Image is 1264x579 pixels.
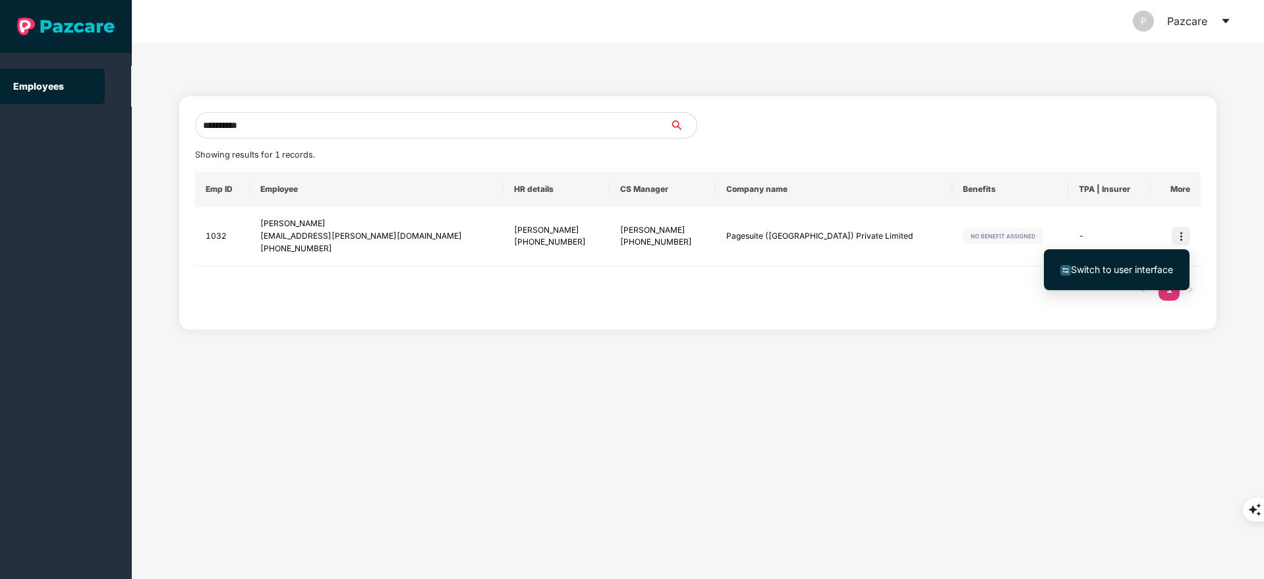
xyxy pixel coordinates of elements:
[503,171,610,207] th: HR details
[1221,16,1231,26] span: caret-down
[13,80,64,92] a: Employees
[963,228,1043,244] img: svg+xml;base64,PHN2ZyB4bWxucz0iaHR0cDovL3d3dy53My5vcmcvMjAwMC9zdmciIHdpZHRoPSIxMjIiIGhlaWdodD0iMj...
[1141,11,1147,32] span: P
[620,224,705,237] div: [PERSON_NAME]
[670,120,697,131] span: search
[1060,265,1071,276] img: svg+xml;base64,PHN2ZyB4bWxucz0iaHR0cDovL3d3dy53My5vcmcvMjAwMC9zdmciIHdpZHRoPSIxNiIgaGVpZ2h0PSIxNi...
[1172,227,1190,245] img: icon
[670,112,697,138] button: search
[610,171,716,207] th: CS Manager
[195,207,250,266] td: 1032
[195,171,250,207] th: Emp ID
[195,150,315,160] span: Showing results for 1 records.
[260,218,493,230] div: [PERSON_NAME]
[716,171,952,207] th: Company name
[620,236,705,249] div: [PHONE_NUMBER]
[514,236,599,249] div: [PHONE_NUMBER]
[1151,171,1201,207] th: More
[1068,171,1151,207] th: TPA | Insurer
[716,207,952,266] td: Pagesuite ([GEOGRAPHIC_DATA]) Private Limited
[1180,280,1201,301] button: right
[1180,280,1201,301] li: Next Page
[952,171,1068,207] th: Benefits
[1079,230,1140,243] div: -
[1186,286,1194,293] span: right
[514,224,599,237] div: [PERSON_NAME]
[260,230,493,243] div: [EMAIL_ADDRESS][PERSON_NAME][DOMAIN_NAME]
[1071,264,1173,275] span: Switch to user interface
[260,243,493,255] div: [PHONE_NUMBER]
[250,171,503,207] th: Employee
